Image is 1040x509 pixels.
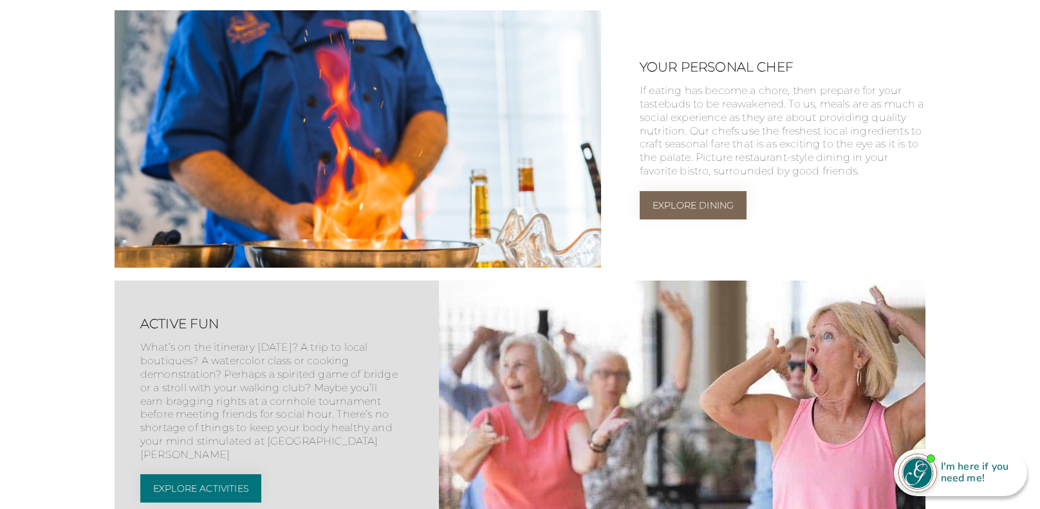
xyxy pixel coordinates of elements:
[899,454,936,492] img: avatar
[640,59,925,75] h2: YOUR PERSONAL CHEF
[640,84,925,191] p: If eating has become a chore, then prepare for your tastebuds to be reawakened. To us, meals are ...
[140,474,261,503] a: Explore Activities
[140,316,400,331] h2: ACTIVE FUN
[937,459,1018,486] div: I'm here if you need me!
[140,341,400,474] p: What’s on the itinerary [DATE]? A trip to local boutiques? A watercolor class or cooking demonstr...
[640,191,747,219] a: Explore Dining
